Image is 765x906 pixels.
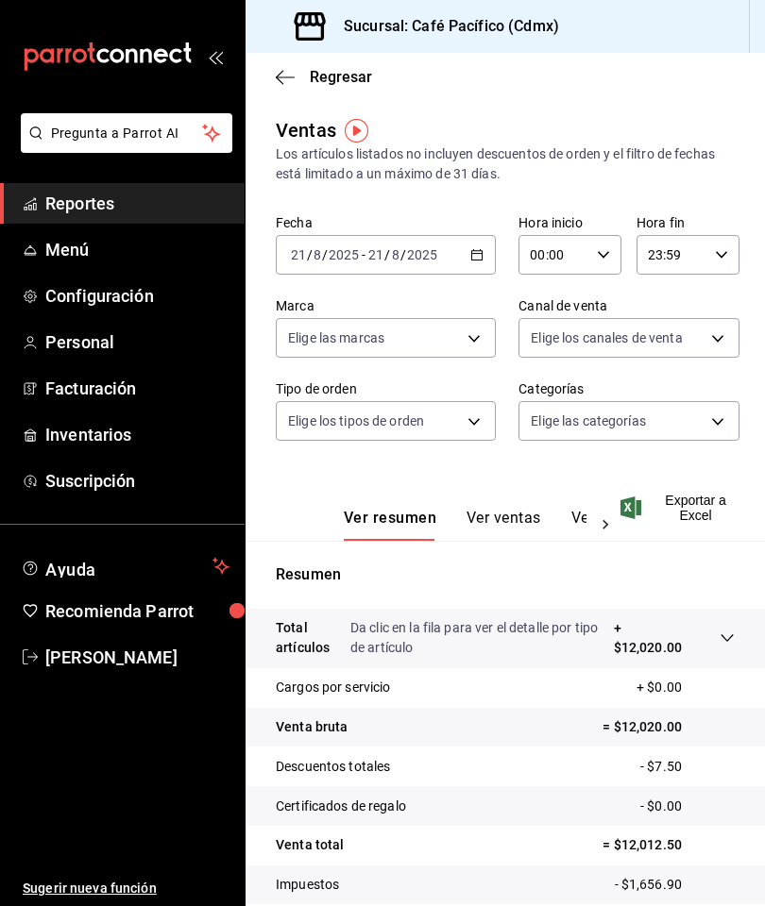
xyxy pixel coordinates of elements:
button: Ver resumen [344,509,436,541]
label: Tipo de orden [276,382,496,395]
p: + $0.00 [637,678,735,697]
input: ---- [328,247,360,262]
span: Elige las marcas [288,328,384,347]
span: / [384,247,390,262]
p: Cargos por servicio [276,678,391,697]
p: Resumen [276,563,735,586]
input: -- [391,247,400,262]
label: Marca [276,299,496,312]
span: [PERSON_NAME] [45,645,229,670]
span: Pregunta a Parrot AI [51,124,203,143]
p: Da clic en la fila para ver el detalle por tipo de artículo [350,618,614,658]
a: Pregunta a Parrot AI [13,137,232,157]
p: - $0.00 [640,797,735,816]
button: Exportar a Excel [624,493,735,523]
label: Hora fin [637,216,739,229]
p: - $1,656.90 [615,875,735,895]
span: Elige las categorías [531,411,646,430]
span: Elige los tipos de orden [288,411,424,430]
p: Certificados de regalo [276,797,406,816]
span: Ayuda [45,555,205,578]
span: Personal [45,329,229,355]
span: Configuración [45,283,229,309]
span: Recomienda Parrot [45,598,229,624]
p: Venta total [276,835,344,855]
button: open_drawer_menu [208,49,223,64]
img: Tooltip marker [345,119,368,143]
span: Reportes [45,191,229,216]
label: Fecha [276,216,496,229]
span: Elige los canales de venta [531,328,682,347]
input: ---- [406,247,438,262]
span: - [362,247,365,262]
span: Inventarios [45,422,229,447]
button: Ver ventas [467,509,541,541]
div: navigation tabs [344,509,586,541]
h3: Sucursal: Café Pacífico (Cdmx) [329,15,559,38]
span: Suscripción [45,468,229,494]
span: / [400,247,406,262]
p: + $12,020.00 [614,618,682,658]
span: Menú [45,237,229,262]
p: = $12,012.50 [603,835,735,855]
p: Impuestos [276,875,339,895]
label: Hora inicio [518,216,621,229]
label: Canal de venta [518,299,739,312]
input: -- [313,247,322,262]
button: Ver cargos [571,509,647,541]
button: Pregunta a Parrot AI [21,113,232,153]
p: Descuentos totales [276,757,390,777]
div: Los artículos listados no incluyen descuentos de orden y el filtro de fechas está limitado a un m... [276,144,735,184]
span: Regresar [310,68,372,86]
span: / [307,247,313,262]
button: Regresar [276,68,372,86]
span: Sugerir nueva función [23,879,229,898]
label: Categorías [518,382,739,395]
p: - $7.50 [640,757,735,777]
p: Venta bruta [276,717,348,737]
p: Total artículos [276,618,350,658]
input: -- [290,247,307,262]
input: -- [367,247,384,262]
div: Ventas [276,116,336,144]
p: = $12,020.00 [603,717,735,737]
span: / [322,247,328,262]
span: Facturación [45,376,229,401]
